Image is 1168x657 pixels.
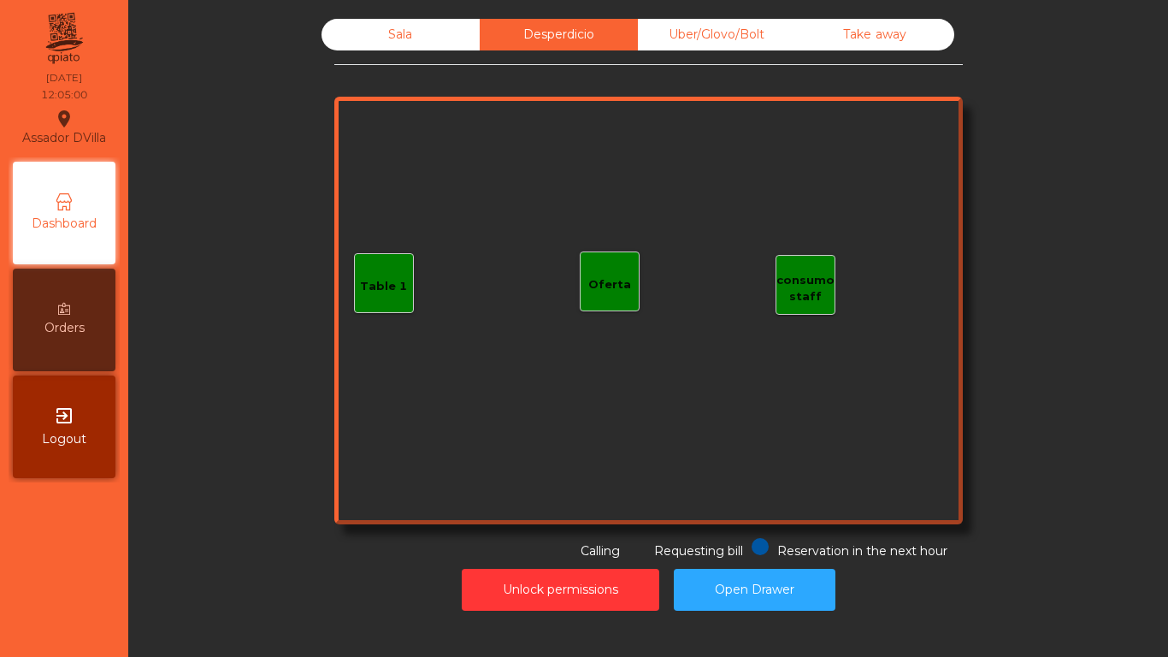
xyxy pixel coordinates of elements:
i: location_on [54,109,74,129]
div: consumo staff [776,272,835,305]
div: Oferta [588,276,631,293]
button: Unlock permissions [462,569,659,611]
div: Table 1 [360,278,407,295]
span: Logout [42,430,86,448]
div: 12:05:00 [41,87,87,103]
span: Reservation in the next hour [777,543,947,559]
span: Calling [581,543,620,559]
span: Orders [44,319,85,337]
div: [DATE] [46,70,82,86]
div: Sala [321,19,480,50]
div: Assador DVilla [22,106,106,149]
i: exit_to_app [54,405,74,426]
span: Requesting bill [654,543,743,559]
div: Take away [796,19,954,50]
img: qpiato [43,9,85,68]
div: Uber/Glovo/Bolt [638,19,796,50]
div: Desperdicio [480,19,638,50]
button: Open Drawer [674,569,835,611]
span: Dashboard [32,215,97,233]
